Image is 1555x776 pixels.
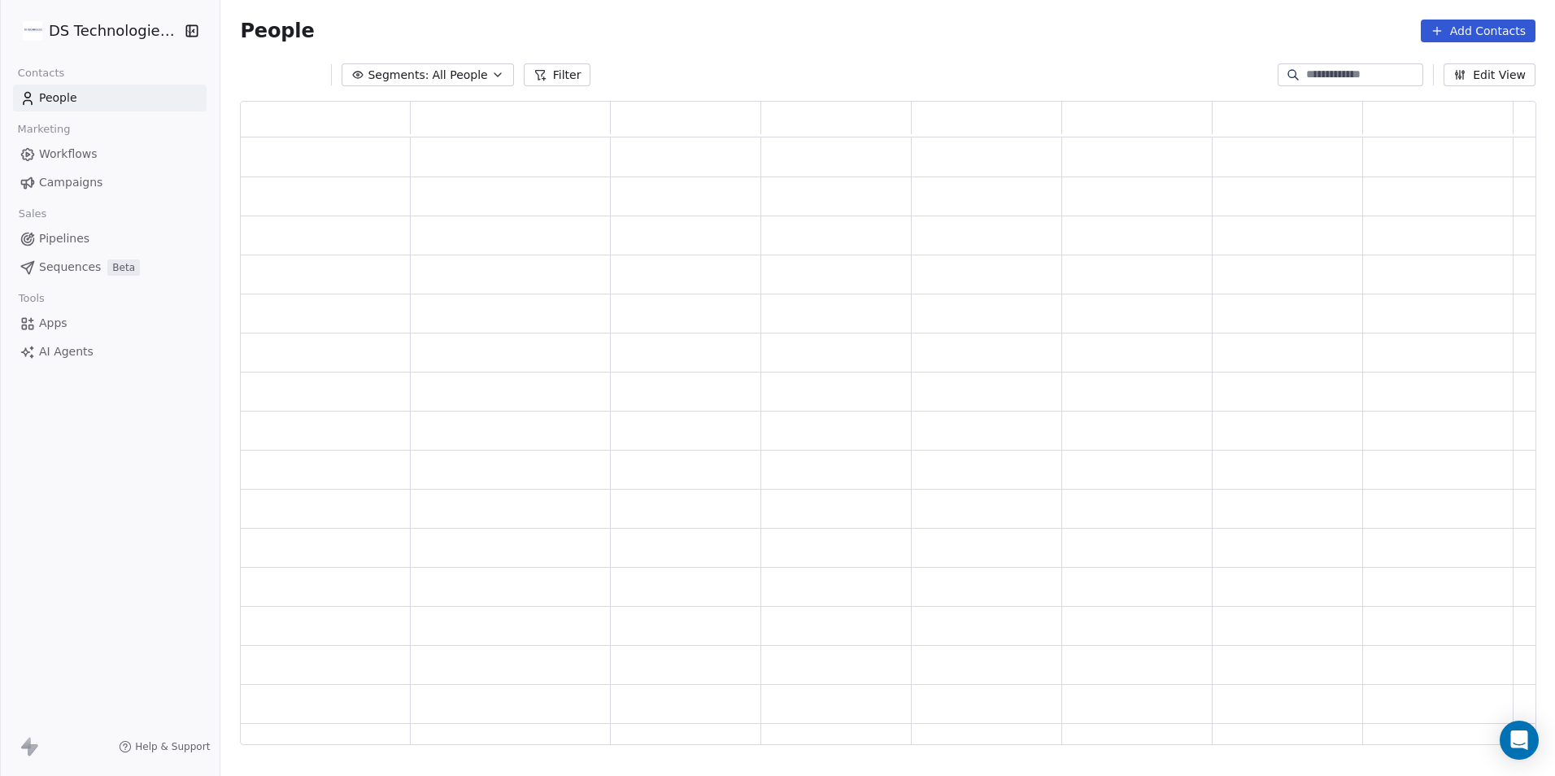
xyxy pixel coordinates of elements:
[39,259,101,276] span: Sequences
[1421,20,1535,42] button: Add Contacts
[11,117,77,142] span: Marketing
[13,225,207,252] a: Pipelines
[39,174,102,191] span: Campaigns
[135,740,210,753] span: Help & Support
[11,202,54,226] span: Sales
[39,146,98,163] span: Workflows
[119,740,210,753] a: Help & Support
[13,338,207,365] a: AI Agents
[13,85,207,111] a: People
[39,89,77,107] span: People
[11,286,51,311] span: Tools
[39,343,94,360] span: AI Agents
[1500,721,1539,760] div: Open Intercom Messenger
[49,20,181,41] span: DS Technologies Inc
[13,141,207,168] a: Workflows
[368,67,429,84] span: Segments:
[240,19,314,43] span: People
[1444,63,1535,86] button: Edit View
[39,230,89,247] span: Pipelines
[20,17,174,45] button: DS Technologies Inc
[11,61,72,85] span: Contacts
[524,63,591,86] button: Filter
[13,254,207,281] a: SequencesBeta
[23,21,42,41] img: DS%20Updated%20Logo.jpg
[13,310,207,337] a: Apps
[107,259,140,276] span: Beta
[13,169,207,196] a: Campaigns
[39,315,68,332] span: Apps
[432,67,487,84] span: All People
